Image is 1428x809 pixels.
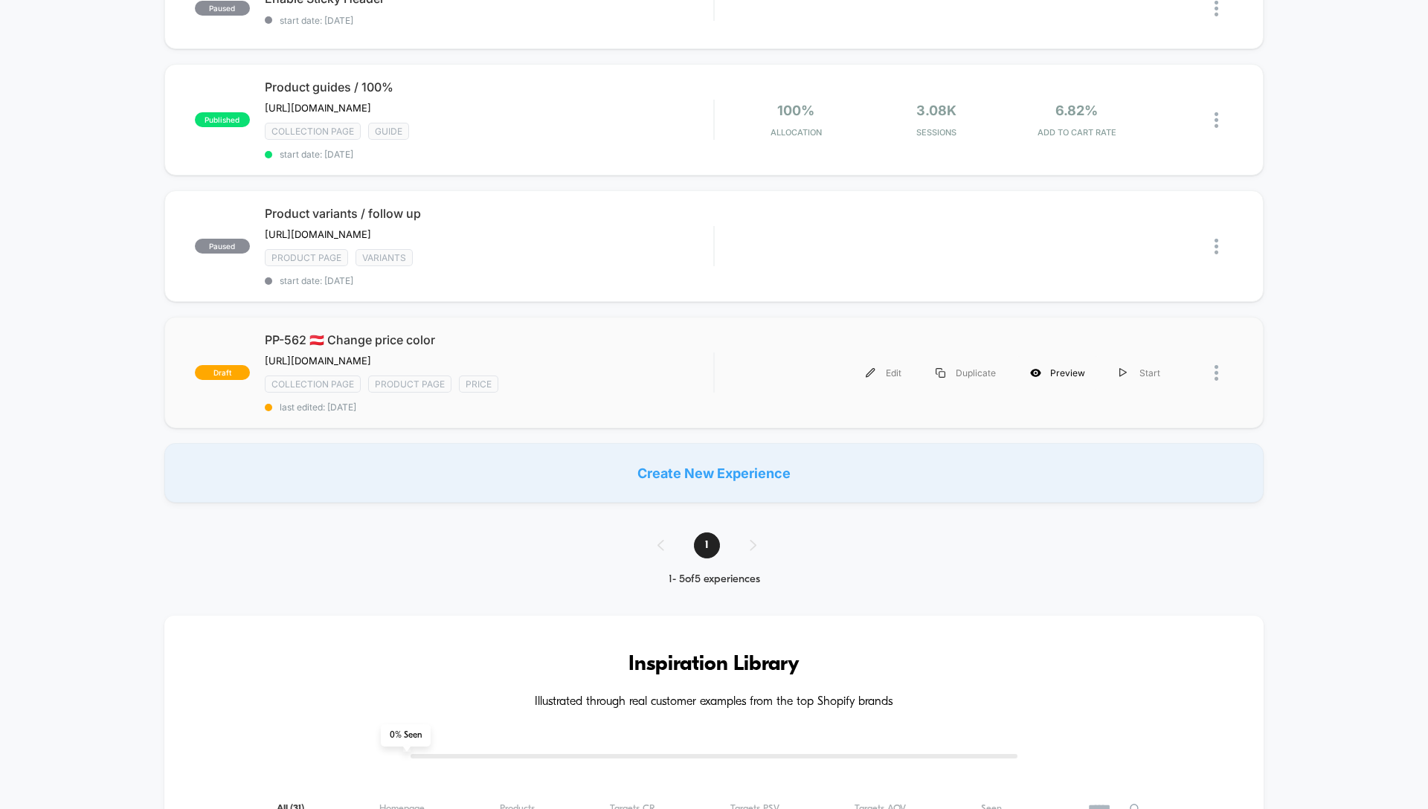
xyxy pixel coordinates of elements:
[870,127,1003,138] span: Sessions
[916,103,956,118] span: 3.08k
[381,724,431,747] span: 0 % Seen
[195,1,250,16] span: paused
[265,249,348,266] span: product page
[265,402,713,413] span: last edited: [DATE]
[265,332,713,347] span: PP-562 🇦🇹 Change price color
[771,127,822,138] span: Allocation
[1102,356,1177,390] div: Start
[265,376,361,393] span: COLLECTION PAGE
[209,695,1219,709] h4: Illustrated through real customer examples from the top Shopify brands
[1010,127,1143,138] span: ADD TO CART RATE
[1119,368,1127,378] img: menu
[195,365,250,380] span: draft
[919,356,1013,390] div: Duplicate
[265,80,713,94] span: Product guides / 100%
[265,102,371,114] span: [URL][DOMAIN_NAME]
[777,103,814,118] span: 100%
[849,356,919,390] div: Edit
[265,228,371,240] span: [URL][DOMAIN_NAME]
[936,368,945,378] img: menu
[1215,1,1218,16] img: close
[1215,365,1218,381] img: close
[368,376,451,393] span: product page
[643,573,786,586] div: 1 - 5 of 5 experiences
[368,123,409,140] span: GUIDE
[265,149,713,160] span: start date: [DATE]
[265,355,371,367] span: [URL][DOMAIN_NAME]
[265,123,361,140] span: COLLECTION PAGE
[1055,103,1098,118] span: 6.82%
[265,15,713,26] span: start date: [DATE]
[265,275,713,286] span: start date: [DATE]
[195,239,250,254] span: paused
[694,532,720,558] span: 1
[1215,112,1218,128] img: close
[164,443,1264,503] div: Create New Experience
[459,376,498,393] span: PRICE
[1013,356,1102,390] div: Preview
[356,249,413,266] span: VARIANTS
[265,206,713,221] span: Product variants / follow up
[1215,239,1218,254] img: close
[195,112,250,127] span: published
[209,653,1219,677] h3: Inspiration Library
[866,368,875,378] img: menu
